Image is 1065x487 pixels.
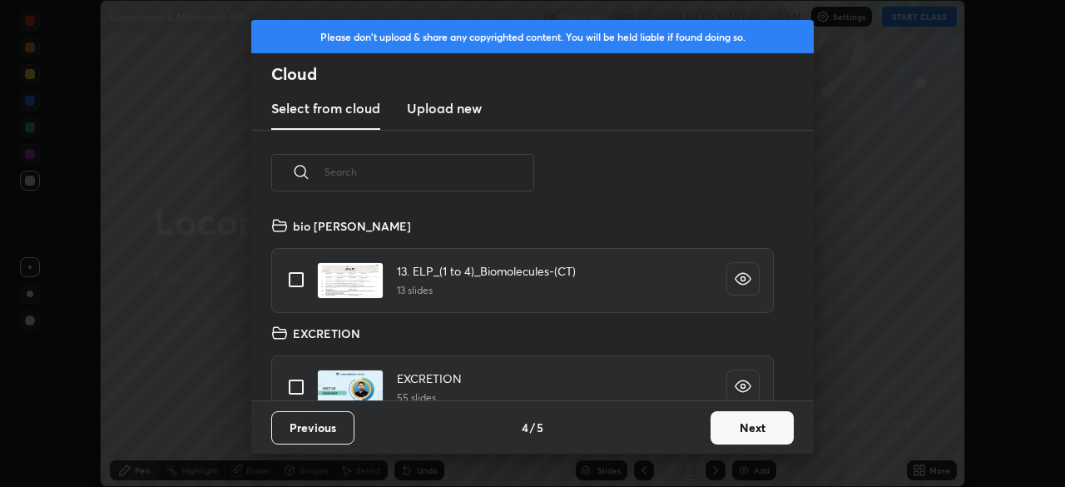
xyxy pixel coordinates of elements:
h3: Select from cloud [271,98,380,118]
h2: Cloud [271,63,814,85]
h4: bio [PERSON_NAME] [293,217,411,235]
button: Previous [271,411,354,445]
div: Please don't upload & share any copyrighted content. You will be held liable if found doing so. [251,20,814,53]
h5: 13 slides [397,283,576,298]
h4: 4 [522,419,528,436]
h4: EXCRETION [293,325,360,342]
h4: / [530,419,535,436]
img: 1720787032YO2MZI.pdf [317,262,384,299]
h4: EXCRETION [397,370,462,387]
button: Next [711,411,794,445]
div: grid [251,211,794,400]
h3: Upload new [407,98,482,118]
img: 172630963024PFWA.pdf [317,370,384,406]
h4: 13. ELP_(1 to 4)_Biomolecules-(CT) [397,262,576,280]
h5: 55 slides [397,390,462,405]
h4: 5 [537,419,543,436]
input: Search [324,137,534,207]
